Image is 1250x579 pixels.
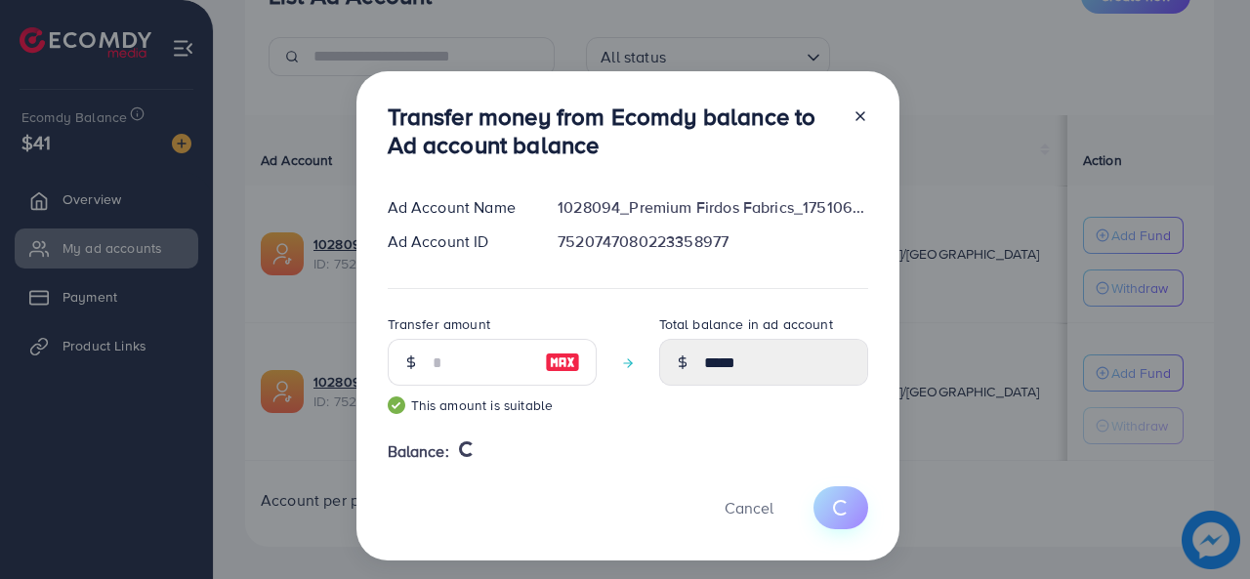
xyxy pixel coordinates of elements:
[372,196,543,219] div: Ad Account Name
[388,395,597,415] small: This amount is suitable
[388,396,405,414] img: guide
[725,497,773,518] span: Cancel
[372,230,543,253] div: Ad Account ID
[545,351,580,374] img: image
[542,230,883,253] div: 7520747080223358977
[659,314,833,334] label: Total balance in ad account
[542,196,883,219] div: 1028094_Premium Firdos Fabrics_1751060404003
[700,486,798,528] button: Cancel
[388,440,449,463] span: Balance:
[388,314,490,334] label: Transfer amount
[388,103,837,159] h3: Transfer money from Ecomdy balance to Ad account balance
